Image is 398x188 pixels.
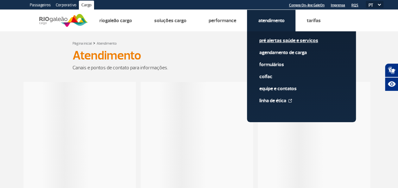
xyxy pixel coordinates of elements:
a: Soluções Cargo [154,17,186,24]
a: Colfac [259,73,344,80]
a: Atendimento [258,17,284,24]
a: > [93,39,95,47]
a: Linha de Ética [259,97,344,104]
a: Imprensa [331,3,345,7]
a: Pré alertas Saúde e Serviços [259,37,344,44]
button: Abrir recursos assistivos. [385,77,398,91]
a: Corporativo [53,1,79,11]
a: Performance [208,17,236,24]
a: Cargo [79,1,94,11]
a: Página inicial [73,41,92,46]
img: External Link Icon [288,99,292,103]
a: Passageiros [27,1,53,11]
a: Riogaleão Cargo [99,17,132,24]
a: RQS [351,3,358,7]
a: Equipe e Contatos [259,85,344,92]
a: Agendamento de Carga [259,49,344,56]
h1: Atendimento [73,50,326,61]
div: Plugin de acessibilidade da Hand Talk. [385,63,398,91]
button: Abrir tradutor de língua de sinais. [385,63,398,77]
a: Tarifas [306,17,320,24]
a: Formulários [259,61,344,68]
div: Canais e pontos de contato para informações. [73,64,326,72]
a: Compra On-line GaleOn [289,3,325,7]
a: Atendimento [97,41,117,46]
